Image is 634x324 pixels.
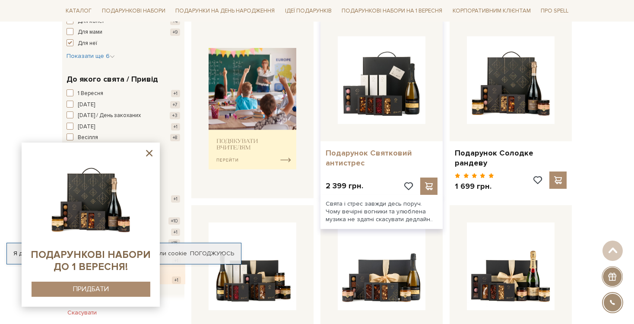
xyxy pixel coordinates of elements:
[78,133,98,142] span: Весілля
[148,250,187,257] a: файли cookie
[67,111,180,120] button: [DATE] / День закоханих +3
[168,217,180,225] span: +10
[67,123,180,131] button: [DATE] +1
[98,4,169,18] a: Подарункові набори
[7,250,241,257] div: Я дозволяю [DOMAIN_NAME] використовувати
[62,306,102,320] button: Скасувати
[67,89,180,98] button: 1 Вересня +1
[172,4,278,18] a: Подарунки на День народження
[282,4,335,18] a: Ідеї подарунків
[78,123,95,131] span: [DATE]
[78,39,97,48] span: Для неї
[170,134,180,141] span: +8
[67,101,180,109] button: [DATE] +7
[171,195,180,203] span: +1
[455,181,494,191] p: 1 699 грн.
[320,195,443,229] div: Свята і стрес завжди десь поруч. Чому вечірні вогники та улюблена музика не здатні скасувати дедл...
[537,4,572,18] a: Про Spell
[190,250,234,257] a: Погоджуюсь
[67,52,115,60] button: Показати ще 6
[78,89,103,98] span: 1 Вересня
[168,239,180,247] span: +15
[455,148,567,168] a: Подарунок Солодке рандеву
[78,111,141,120] span: [DATE] / День закоханих
[338,3,446,18] a: Подарункові набори на 1 Вересня
[67,28,180,37] button: Для мами +9
[171,90,180,97] span: +1
[67,133,180,142] button: Весілля +8
[326,148,437,168] a: Подарунок Святковий антистрес
[67,39,180,48] button: Для неї
[62,4,95,18] a: Каталог
[67,73,158,85] span: До якого свята / Привід
[170,112,180,119] span: +3
[170,18,180,25] span: +4
[170,101,180,108] span: +7
[170,29,180,36] span: +9
[326,181,363,191] p: 2 399 грн.
[78,28,102,37] span: Для мами
[171,229,180,236] span: +1
[449,3,534,18] a: Корпоративним клієнтам
[209,48,296,169] img: banner
[78,101,95,109] span: [DATE]
[171,123,180,130] span: +1
[172,276,181,284] span: +1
